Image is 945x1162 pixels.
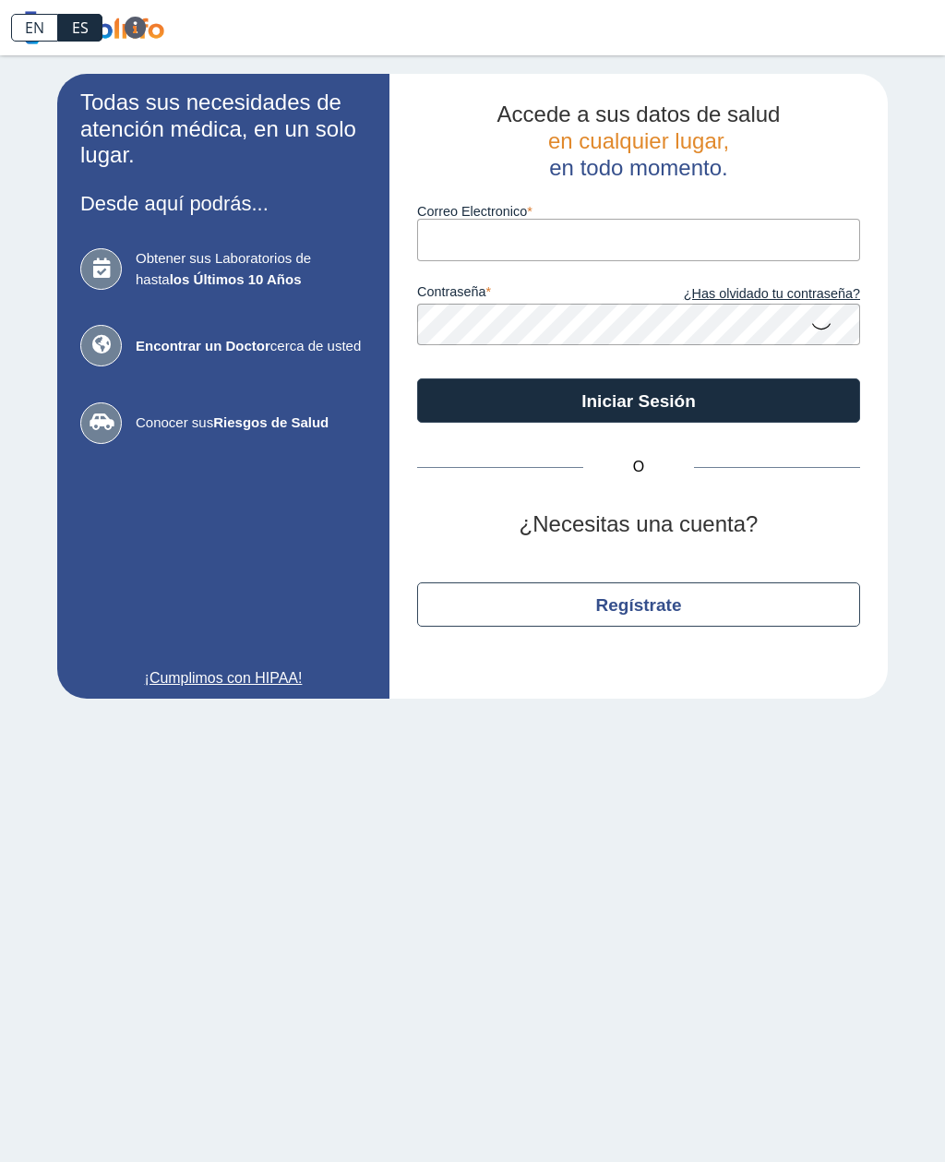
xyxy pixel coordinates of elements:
span: en todo momento. [549,155,727,180]
h3: Desde aquí podrás... [80,192,366,215]
a: ES [58,14,102,42]
h2: Todas sus necesidades de atención médica, en un solo lugar. [80,90,366,169]
h2: ¿Necesitas una cuenta? [417,511,860,538]
span: Accede a sus datos de salud [497,102,781,126]
b: los Últimos 10 Años [170,271,302,287]
button: Regístrate [417,582,860,627]
span: cerca de usted [136,336,366,357]
label: Correo Electronico [417,204,860,219]
label: contraseña [417,284,639,305]
span: Conocer sus [136,413,366,434]
span: O [583,456,694,478]
a: ¿Has olvidado tu contraseña? [639,284,860,305]
span: en cualquier lugar, [548,128,729,153]
b: Riesgos de Salud [213,414,329,430]
button: Iniciar Sesión [417,378,860,423]
b: Encontrar un Doctor [136,338,270,353]
a: EN [11,14,58,42]
span: Obtener sus Laboratorios de hasta [136,248,366,290]
a: ¡Cumplimos con HIPAA! [80,667,366,689]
